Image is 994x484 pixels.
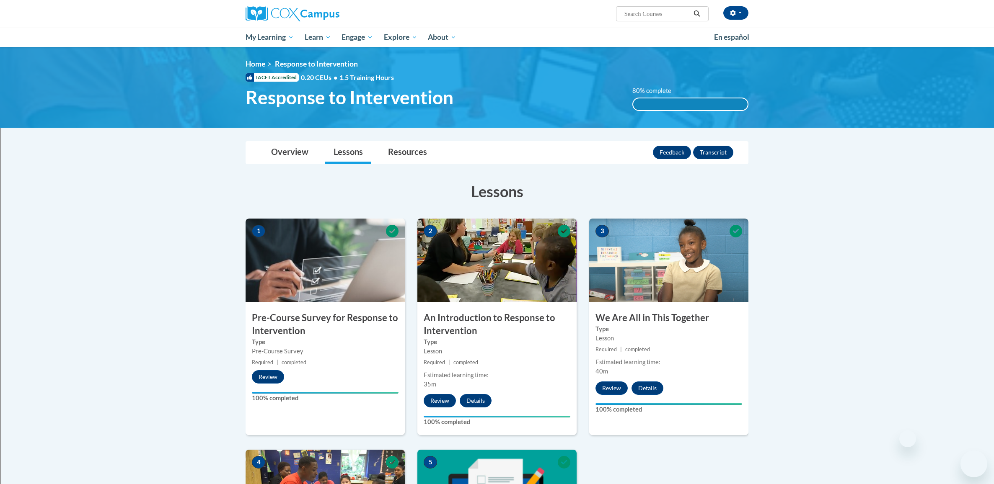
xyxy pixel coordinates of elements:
span: • [334,73,337,81]
a: En español [709,28,755,46]
a: Home [246,59,265,68]
label: 80% complete [632,86,681,95]
span: My Learning [246,32,294,42]
span: Explore [384,32,417,42]
div: Main menu [233,28,761,47]
img: Cox Campus [246,6,339,21]
a: Learn [299,28,337,47]
iframe: Close message [899,430,916,447]
a: My Learning [240,28,299,47]
button: Search [691,9,703,19]
a: Engage [336,28,378,47]
span: En español [714,33,749,41]
span: IACET Accredited [246,73,299,82]
span: Engage [342,32,373,42]
span: About [428,32,456,42]
span: Response to Intervention [246,86,453,108]
a: About [423,28,462,47]
span: Learn [305,32,331,42]
a: Explore [378,28,423,47]
iframe: Button to launch messaging window [960,451,987,477]
span: 1.5 Training Hours [339,73,394,81]
span: 0.20 CEUs [301,73,339,82]
div: 100% [633,98,748,110]
a: Cox Campus [246,6,405,21]
span: Response to Intervention [275,59,358,68]
button: Account Settings [723,6,748,20]
input: Search Courses [624,9,691,19]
